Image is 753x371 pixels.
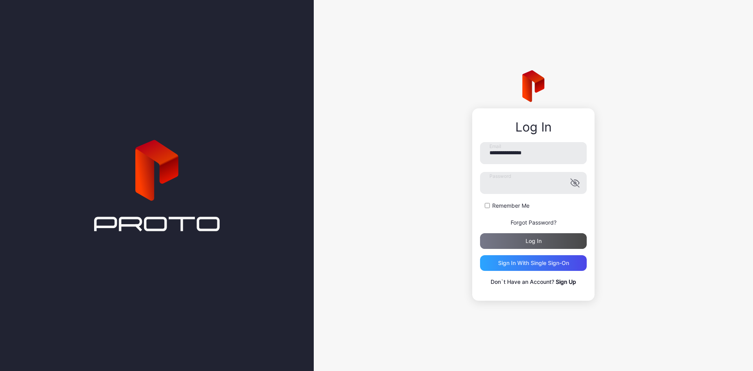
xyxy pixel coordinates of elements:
button: Sign in With Single Sign-On [480,255,587,271]
div: Log In [480,120,587,134]
button: Log in [480,233,587,249]
div: Log in [526,238,542,244]
label: Remember Me [492,202,529,210]
p: Don`t Have an Account? [480,277,587,287]
a: Forgot Password? [511,219,557,226]
a: Sign Up [556,278,576,285]
div: Sign in With Single Sign-On [498,260,569,266]
input: Password [480,172,587,194]
button: Password [570,178,580,188]
input: Email [480,142,587,164]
